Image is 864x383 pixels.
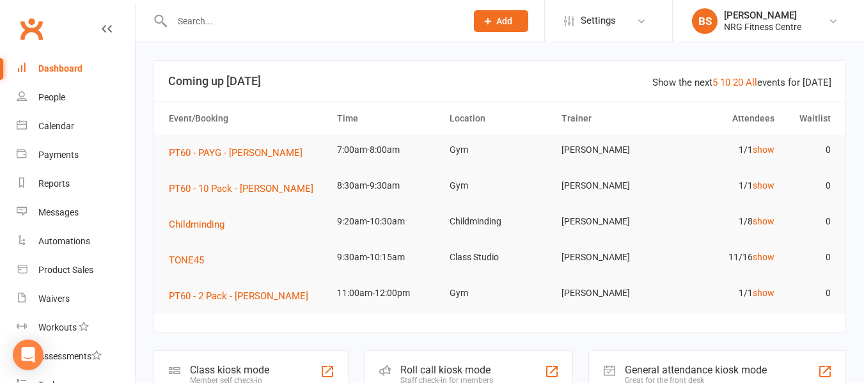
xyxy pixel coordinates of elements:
div: Workouts [38,322,77,332]
button: TONE45 [169,253,213,268]
th: Attendees [668,102,781,135]
div: General attendance kiosk mode [625,364,767,376]
td: [PERSON_NAME] [556,135,668,165]
td: 1/1 [668,278,781,308]
div: Waivers [38,293,70,304]
div: Messages [38,207,79,217]
td: Gym [444,278,556,308]
button: PT60 - PAYG - [PERSON_NAME] [169,145,311,160]
td: 1/8 [668,207,781,237]
h3: Coming up [DATE] [168,75,831,88]
a: 5 [712,77,718,88]
span: Add [496,16,512,26]
td: 0 [780,135,837,165]
a: Calendar [17,112,135,141]
td: Gym [444,171,556,201]
a: Messages [17,198,135,227]
span: PT60 - 2 Pack - [PERSON_NAME] [169,290,308,302]
a: Reports [17,169,135,198]
div: Reports [38,178,70,189]
a: show [753,216,774,226]
div: Product Sales [38,265,93,275]
a: Product Sales [17,256,135,285]
a: 10 [720,77,730,88]
div: Show the next events for [DATE] [652,75,831,90]
a: People [17,83,135,112]
div: Roll call kiosk mode [400,364,493,376]
td: 0 [780,278,837,308]
td: Childminding [444,207,556,237]
span: TONE45 [169,254,204,266]
th: Waitlist [780,102,837,135]
span: PT60 - 10 Pack - [PERSON_NAME] [169,183,313,194]
div: [PERSON_NAME] [724,10,801,21]
th: Location [444,102,556,135]
td: 0 [780,171,837,201]
td: 8:30am-9:30am [331,171,444,201]
td: 11:00am-12:00pm [331,278,444,308]
a: All [746,77,757,88]
div: Class kiosk mode [190,364,269,376]
a: Workouts [17,313,135,342]
div: Payments [38,150,79,160]
a: Clubworx [15,13,47,45]
button: PT60 - 10 Pack - [PERSON_NAME] [169,181,322,196]
input: Search... [168,12,457,30]
div: NRG Fitness Centre [724,21,801,33]
td: 0 [780,242,837,272]
div: Assessments [38,351,102,361]
td: 1/1 [668,135,781,165]
a: Automations [17,227,135,256]
span: PT60 - PAYG - [PERSON_NAME] [169,147,302,159]
div: People [38,92,65,102]
div: Dashboard [38,63,82,74]
a: Assessments [17,342,135,371]
th: Time [331,102,444,135]
a: Waivers [17,285,135,313]
td: 9:30am-10:15am [331,242,444,272]
th: Event/Booking [163,102,331,135]
td: Gym [444,135,556,165]
span: Childminding [169,219,224,230]
a: Payments [17,141,135,169]
a: show [753,252,774,262]
th: Trainer [556,102,668,135]
td: [PERSON_NAME] [556,171,668,201]
span: Settings [581,6,616,35]
a: 20 [733,77,743,88]
td: 11/16 [668,242,781,272]
a: Dashboard [17,54,135,83]
td: 1/1 [668,171,781,201]
div: Open Intercom Messenger [13,340,43,370]
div: Calendar [38,121,74,131]
td: [PERSON_NAME] [556,242,668,272]
a: show [753,180,774,191]
button: PT60 - 2 Pack - [PERSON_NAME] [169,288,317,304]
td: [PERSON_NAME] [556,207,668,237]
div: Automations [38,236,90,246]
a: show [753,288,774,298]
td: [PERSON_NAME] [556,278,668,308]
div: BS [692,8,718,34]
td: 0 [780,207,837,237]
button: Childminding [169,217,233,232]
a: show [753,145,774,155]
td: Class Studio [444,242,556,272]
td: 7:00am-8:00am [331,135,444,165]
button: Add [474,10,528,32]
td: 9:20am-10:30am [331,207,444,237]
